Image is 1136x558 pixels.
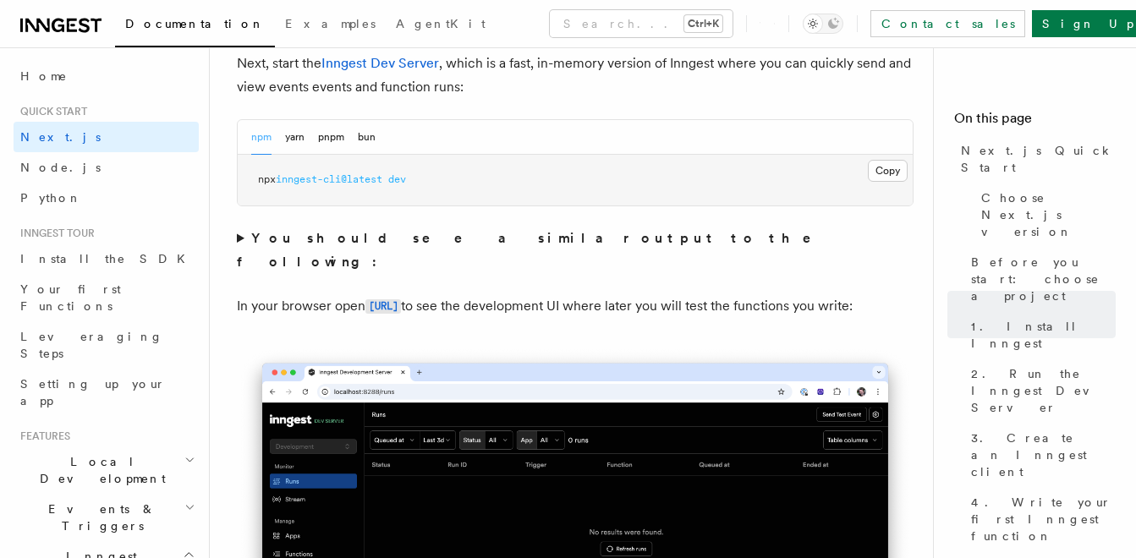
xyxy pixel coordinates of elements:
button: yarn [285,120,305,155]
span: Setting up your app [20,377,166,408]
span: Documentation [125,17,265,30]
button: bun [358,120,376,155]
span: Features [14,429,70,443]
span: Your first Functions [20,282,121,313]
span: 4. Write your first Inngest function [971,494,1116,544]
button: Toggle dark mode [803,14,843,34]
a: Examples [275,5,386,46]
p: In your browser open to see the development UI where later you will test the functions you write: [237,294,914,319]
a: Your first Functions [14,274,199,321]
a: 2. Run the Inngest Dev Server [964,358,1116,423]
h4: On this page [954,108,1116,135]
span: 3. Create an Inngest client [971,429,1116,480]
a: Contact sales [870,10,1025,37]
span: Events & Triggers [14,501,184,534]
a: Leveraging Steps [14,321,199,369]
span: inngest-cli@latest [276,173,382,185]
span: npx [258,173,276,185]
a: Choose Next.js version [974,183,1116,247]
a: 3. Create an Inngest client [964,423,1116,487]
button: Copy [868,160,908,182]
a: Next.js [14,122,199,152]
a: Node.js [14,152,199,183]
a: [URL] [365,298,401,314]
span: 1. Install Inngest [971,318,1116,352]
span: Choose Next.js version [981,189,1116,240]
button: Local Development [14,446,199,494]
kbd: Ctrl+K [684,15,722,32]
code: [URL] [365,299,401,314]
a: AgentKit [386,5,496,46]
span: AgentKit [396,17,486,30]
a: 1. Install Inngest [964,311,1116,358]
button: Search...Ctrl+K [550,10,733,37]
a: Documentation [115,5,275,47]
a: Next.js Quick Start [954,135,1116,183]
span: Leveraging Steps [20,330,163,360]
span: dev [388,173,406,185]
span: Install the SDK [20,252,195,265]
summary: You should see a similar output to the following: [237,227,914,274]
button: pnpm [318,120,344,155]
a: Inngest Dev Server [321,55,439,71]
p: Next, start the , which is a fast, in-memory version of Inngest where you can quickly send and vi... [237,52,914,99]
span: Examples [285,17,376,30]
span: Next.js Quick Start [961,142,1116,176]
span: Inngest tour [14,227,95,240]
span: Node.js [20,161,101,174]
span: Next.js [20,130,101,144]
a: Python [14,183,199,213]
button: Events & Triggers [14,494,199,541]
span: 2. Run the Inngest Dev Server [971,365,1116,416]
span: Python [20,191,82,205]
span: Home [20,68,68,85]
a: 4. Write your first Inngest function [964,487,1116,551]
button: npm [251,120,272,155]
span: Before you start: choose a project [971,254,1116,304]
span: Quick start [14,105,87,118]
span: Local Development [14,453,184,487]
a: Setting up your app [14,369,199,416]
a: Home [14,61,199,91]
a: Install the SDK [14,243,199,274]
strong: You should see a similar output to the following: [237,230,835,270]
a: Before you start: choose a project [964,247,1116,311]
